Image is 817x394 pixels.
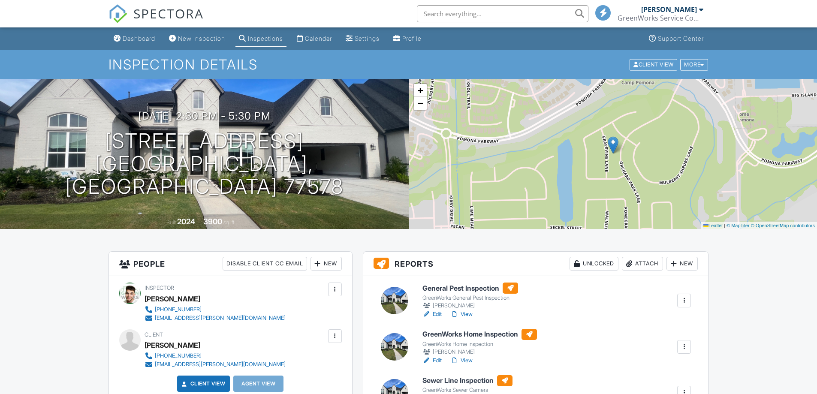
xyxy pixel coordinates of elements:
div: Dashboard [123,35,155,42]
a: © MapTiler [727,223,750,228]
div: [PERSON_NAME] [641,5,697,14]
h3: [DATE] 2:30 pm - 5:30 pm [138,110,271,122]
div: [PERSON_NAME] [422,301,518,310]
div: Profile [402,35,422,42]
a: [PHONE_NUMBER] [145,352,286,360]
h6: Sewer Line Inspection [422,375,513,386]
div: [EMAIL_ADDRESS][PERSON_NAME][DOMAIN_NAME] [155,315,286,322]
h1: Inspection Details [109,57,709,72]
a: General Pest Inspection GreenWorks General Pest Inspection [PERSON_NAME] [422,283,518,310]
h3: Reports [363,252,708,276]
div: 3900 [203,217,222,226]
div: Client View [630,59,677,70]
span: | [724,223,725,228]
div: GreenWorks General Pest Inspection [422,295,518,301]
div: New [311,257,342,271]
div: [EMAIL_ADDRESS][PERSON_NAME][DOMAIN_NAME] [155,361,286,368]
a: Client View [629,61,679,67]
a: Edit [422,356,442,365]
a: [EMAIL_ADDRESS][PERSON_NAME][DOMAIN_NAME] [145,360,286,369]
div: Support Center [658,35,704,42]
span: SPECTORA [133,4,204,22]
div: Settings [355,35,380,42]
span: Inspector [145,285,174,291]
a: SPECTORA [109,12,204,30]
a: [PHONE_NUMBER] [145,305,286,314]
div: More [680,59,708,70]
div: [PHONE_NUMBER] [155,306,202,313]
span: Built [166,219,176,226]
div: Unlocked [570,257,618,271]
span: sq. ft. [223,219,235,226]
span: − [417,98,423,108]
div: [PHONE_NUMBER] [155,352,202,359]
div: Disable Client CC Email [223,257,307,271]
a: Support Center [645,31,707,47]
a: Profile [390,31,425,47]
img: The Best Home Inspection Software - Spectora [109,4,127,23]
div: Calendar [305,35,332,42]
div: [PERSON_NAME] [145,292,200,305]
div: Attach [622,257,663,271]
a: Leaflet [703,223,723,228]
div: 2024 [177,217,195,226]
a: Dashboard [110,31,159,47]
a: Client View [180,379,226,388]
a: Inspections [235,31,286,47]
a: [EMAIL_ADDRESS][PERSON_NAME][DOMAIN_NAME] [145,314,286,322]
div: GreenWorks Sewer Camera [422,387,513,394]
a: Calendar [293,31,335,47]
img: Marker [608,136,618,154]
div: New [666,257,698,271]
h3: People [109,252,352,276]
div: New Inspection [178,35,225,42]
a: GreenWorks Home Inspection GreenWorks Home Inspection [PERSON_NAME] [422,329,537,356]
a: New Inspection [166,31,229,47]
div: GreenWorks Home Inspection [422,341,537,348]
a: Edit [422,310,442,319]
h6: General Pest Inspection [422,283,518,294]
div: [PERSON_NAME] [422,348,537,356]
input: Search everything... [417,5,588,22]
a: Zoom out [414,97,427,110]
a: Zoom in [414,84,427,97]
div: [PERSON_NAME] [145,339,200,352]
span: Client [145,331,163,338]
span: + [417,85,423,96]
a: © OpenStreetMap contributors [751,223,815,228]
a: View [450,310,473,319]
a: View [450,356,473,365]
a: Settings [342,31,383,47]
h1: [STREET_ADDRESS] [GEOGRAPHIC_DATA], [GEOGRAPHIC_DATA] 77578 [14,130,395,198]
div: GreenWorks Service Company [618,14,703,22]
h6: GreenWorks Home Inspection [422,329,537,340]
div: Inspections [248,35,283,42]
